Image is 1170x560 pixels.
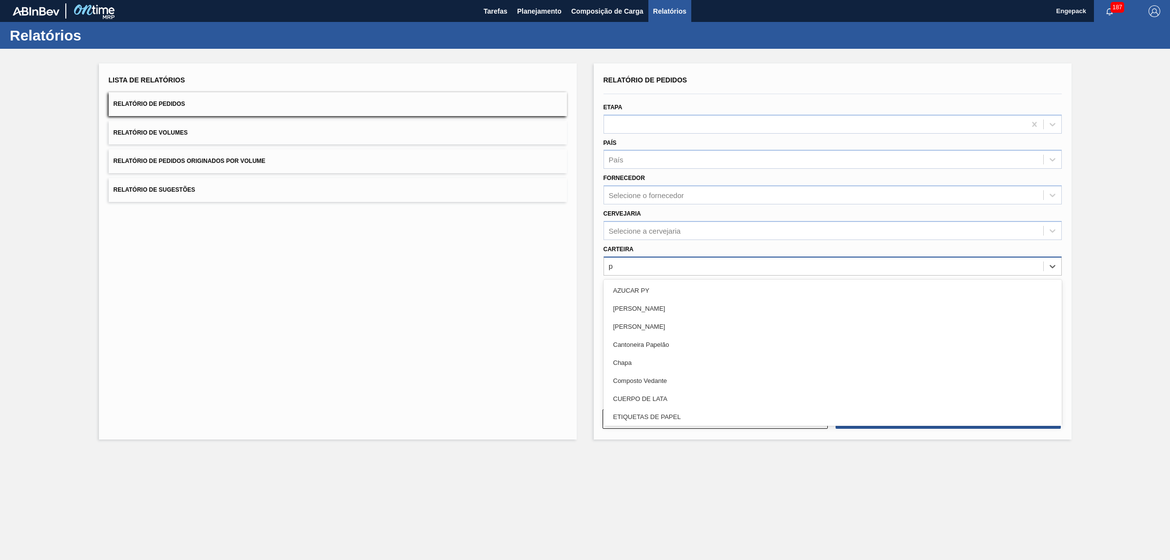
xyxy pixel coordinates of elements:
[114,129,188,136] span: Relatório de Volumes
[609,191,684,200] div: Selecione o fornecedor
[603,409,828,429] button: Limpar
[604,281,1062,300] div: AZUCAR PY
[604,300,1062,318] div: [PERSON_NAME]
[604,336,1062,354] div: Cantoneira Papelão
[517,5,562,17] span: Planejamento
[604,104,623,111] label: Etapa
[13,7,59,16] img: TNhmsLtSVTkK8tSr43FrP2fwEKptu5GPRR3wAAAABJRU5ErkJggg==
[604,408,1062,426] div: ETIQUETAS DE PAPEL
[604,354,1062,372] div: Chapa
[609,156,624,164] div: País
[604,318,1062,336] div: [PERSON_NAME]
[604,390,1062,408] div: CUERPO DE LATA
[604,210,641,217] label: Cervejaria
[604,372,1062,390] div: Composto Vedante
[109,76,185,84] span: Lista de Relatórios
[1149,5,1160,17] img: Logout
[1111,2,1124,13] span: 187
[109,178,567,202] button: Relatório de Sugestões
[604,140,617,146] label: País
[10,30,183,41] h1: Relatórios
[609,226,681,235] div: Selecione a cervejaria
[604,76,687,84] span: Relatório de Pedidos
[109,121,567,145] button: Relatório de Volumes
[114,158,266,164] span: Relatório de Pedidos Originados por Volume
[109,149,567,173] button: Relatório de Pedidos Originados por Volume
[653,5,686,17] span: Relatórios
[484,5,507,17] span: Tarefas
[109,92,567,116] button: Relatório de Pedidos
[571,5,643,17] span: Composição de Carga
[604,175,645,181] label: Fornecedor
[1094,4,1125,18] button: Notificações
[604,246,634,253] label: Carteira
[114,100,185,107] span: Relatório de Pedidos
[114,186,195,193] span: Relatório de Sugestões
